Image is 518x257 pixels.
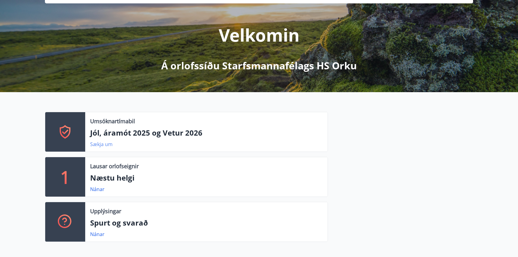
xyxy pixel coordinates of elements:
p: Umsóknartímabil [90,117,135,125]
p: Jól, áramót 2025 og Vetur 2026 [90,128,323,138]
p: Næstu helgi [90,173,323,183]
p: Velkomin [219,23,300,47]
p: Á orlofssíðu Starfsmannafélags HS Orku [161,59,357,72]
a: Nánar [90,231,105,238]
p: Lausar orlofseignir [90,162,139,170]
a: Sækja um [90,141,113,148]
p: 1 [60,165,70,189]
p: Upplýsingar [90,207,121,215]
a: Nánar [90,186,105,193]
p: Spurt og svarað [90,218,323,228]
